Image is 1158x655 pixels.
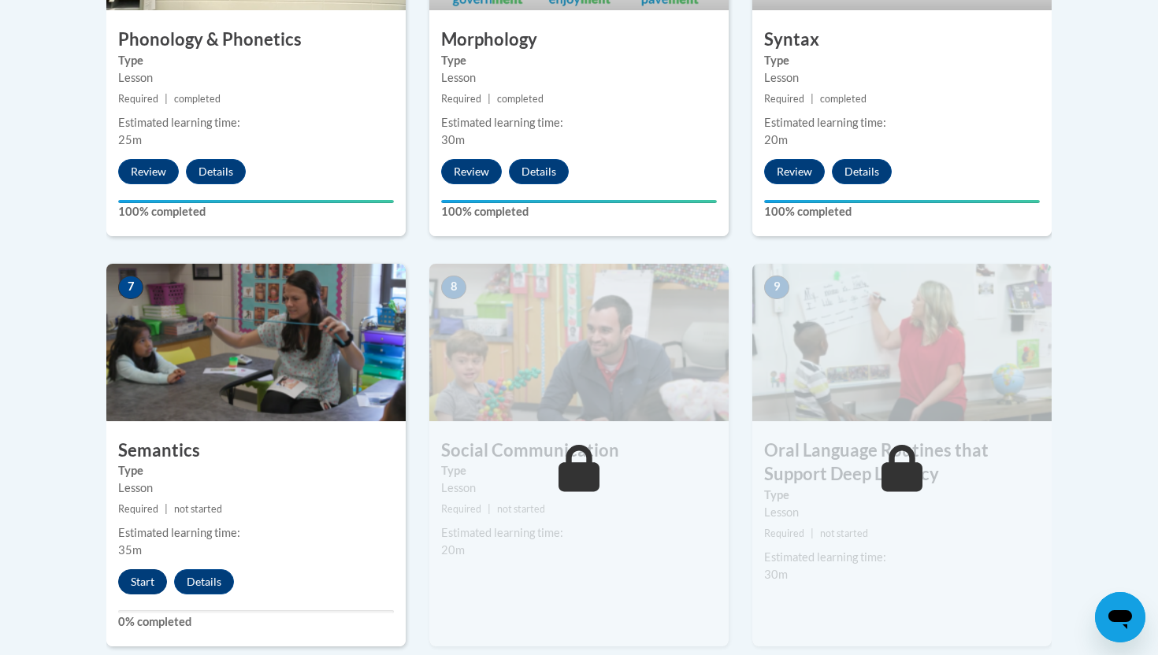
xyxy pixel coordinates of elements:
[429,28,729,52] h3: Morphology
[429,439,729,463] h3: Social Communication
[441,479,717,497] div: Lesson
[1095,592,1145,642] iframe: Button to launch messaging window
[752,264,1052,421] img: Course Image
[752,439,1052,487] h3: Oral Language Routines that Support Deep Literacy
[174,503,222,515] span: not started
[441,159,502,184] button: Review
[764,114,1040,131] div: Estimated learning time:
[118,133,142,146] span: 25m
[118,479,394,497] div: Lesson
[118,543,142,557] span: 35m
[118,524,394,542] div: Estimated learning time:
[441,69,717,87] div: Lesson
[441,203,717,220] label: 100% completed
[764,200,1040,203] div: Your progress
[118,200,394,203] div: Your progress
[174,569,234,594] button: Details
[441,200,717,203] div: Your progress
[118,69,394,87] div: Lesson
[752,28,1052,52] h3: Syntax
[118,503,158,515] span: Required
[118,93,158,105] span: Required
[497,93,544,105] span: completed
[429,264,729,421] img: Course Image
[764,487,1040,504] label: Type
[441,503,481,515] span: Required
[118,276,143,299] span: 7
[118,52,394,69] label: Type
[764,527,804,539] span: Required
[764,203,1040,220] label: 100% completed
[118,462,394,479] label: Type
[509,159,569,184] button: Details
[441,133,465,146] span: 30m
[118,203,394,220] label: 100% completed
[441,93,481,105] span: Required
[441,276,466,299] span: 8
[106,28,406,52] h3: Phonology & Phonetics
[165,503,168,515] span: |
[441,462,717,479] label: Type
[118,569,167,594] button: Start
[764,159,825,184] button: Review
[820,527,868,539] span: not started
[106,264,406,421] img: Course Image
[441,524,717,542] div: Estimated learning time:
[764,504,1040,521] div: Lesson
[764,549,1040,566] div: Estimated learning time:
[764,133,788,146] span: 20m
[820,93,867,105] span: completed
[764,69,1040,87] div: Lesson
[832,159,892,184] button: Details
[764,93,804,105] span: Required
[106,439,406,463] h3: Semantics
[764,568,788,581] span: 30m
[186,159,246,184] button: Details
[118,613,394,631] label: 0% completed
[488,503,491,515] span: |
[811,93,814,105] span: |
[811,527,814,539] span: |
[441,543,465,557] span: 20m
[441,114,717,131] div: Estimated learning time:
[441,52,717,69] label: Type
[165,93,168,105] span: |
[497,503,545,515] span: not started
[764,276,789,299] span: 9
[118,114,394,131] div: Estimated learning time:
[764,52,1040,69] label: Type
[118,159,179,184] button: Review
[488,93,491,105] span: |
[174,93,221,105] span: completed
